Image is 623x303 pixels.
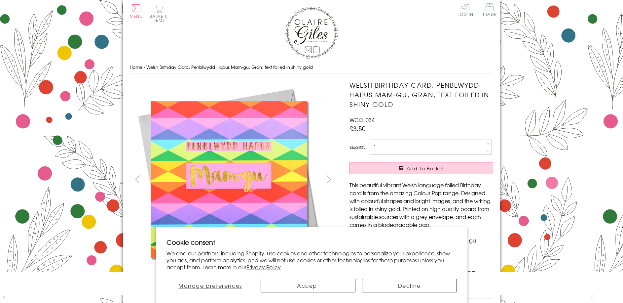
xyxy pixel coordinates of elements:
span: Menu [130,13,143,19]
span: £3.50 [349,124,366,133]
img: Welsh Birthday Card, Penblwydd Hapus Mam-gu, Gran, text foiled in shiny gold [130,80,328,279]
button: next [321,172,336,187]
p: This beautiful vibrant Welsh language foiled Birthday card is from the amazing Colour Pop range. ... [349,181,493,229]
span: 0 items [153,13,168,23]
span: › [144,64,145,70]
span: Manage preferences [178,281,242,289]
a: Trade [483,3,496,18]
span: WCOL034 [349,116,375,124]
button: Manage preferences [166,279,254,292]
button: Add to Basket [349,162,493,174]
nav: breadcrumbs [130,61,493,74]
button: Accept [261,279,355,292]
p: We and our partners, including Shopify, use cookies and other technologies to personalize your ex... [166,250,457,270]
a: Privacy Policy [246,263,281,271]
button: Decline [362,279,457,292]
a: Log In [458,3,473,16]
h1: Welsh Birthday Card, Penblwydd Hapus Mam-gu, Gran, text foiled in shiny gold [349,80,493,109]
label: Quantity [349,144,365,150]
span: Welsh Birthday Card, Penblwydd Hapus Mam-gu, Gran, text foiled in shiny gold [146,64,313,70]
button: Basket0 items [150,5,168,22]
h2: Cookie consent [166,238,457,247]
button: Menu [130,4,143,18]
button: prev [130,172,145,187]
a: Home [130,64,142,70]
span: Add to Basket [407,165,444,172]
img: Claire Giles Greetings Cards [285,7,338,59]
img: Welsh Birthday Card, Penblwydd Hapus Mam-gu, Gran, text foiled in shiny gold [336,80,534,279]
span: Trade [483,3,496,16]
